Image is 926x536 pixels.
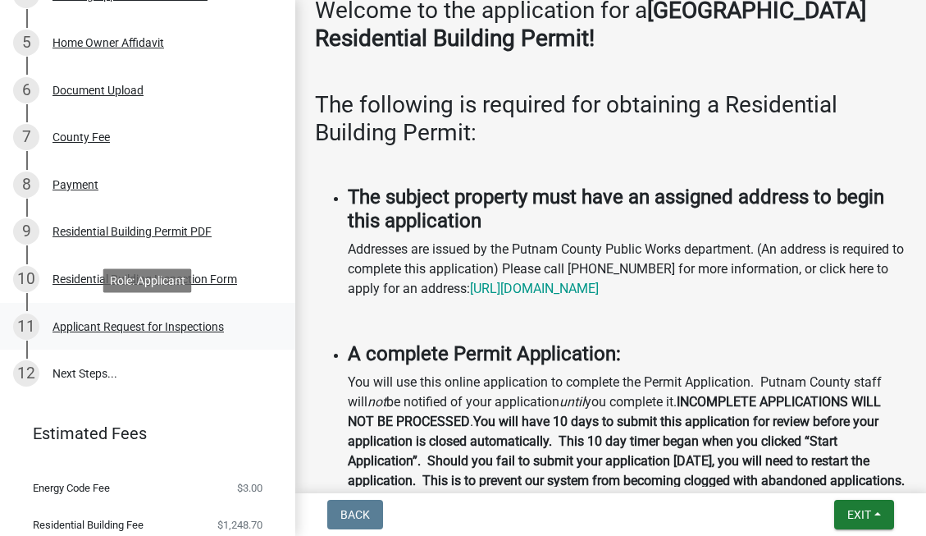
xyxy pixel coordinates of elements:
h3: The following is required for obtaining a Residential Building Permit: [315,91,906,146]
i: not [367,394,386,410]
span: Energy Code Fee [33,483,110,493]
div: Applicant Request for Inspections [52,321,224,332]
span: Residential Building Fee [33,520,144,530]
i: until [559,394,585,410]
span: Back [340,508,370,521]
p: Addresses are issued by the Putnam County Public Works department. (An address is required to com... [348,240,906,299]
div: Residential Building Inspection Form [52,273,237,285]
div: 6 [13,77,39,103]
div: Home Owner Affidavit [52,37,164,48]
strong: A complete Permit Application: [348,342,621,365]
div: Role: Applicant [103,268,192,292]
div: 11 [13,314,39,340]
strong: The subject property must have an assigned address to begin this application [348,186,884,232]
strong: INCOMPLETE APPLICATIONS WILL NOT BE PROCESSED [348,394,881,429]
span: $1,248.70 [217,520,262,530]
div: 12 [13,360,39,387]
div: Residential Building Permit PDF [52,226,212,237]
p: You will use this online application to complete the Permit Application. Putnam County staff will... [348,373,906,491]
a: Estimated Fees [13,417,269,450]
a: [URL][DOMAIN_NAME] [470,281,599,296]
div: 5 [13,30,39,56]
div: 7 [13,124,39,150]
strong: You will have 10 days to submit this application for review before your application is closed aut... [348,414,905,488]
div: 10 [13,266,39,292]
div: Payment [52,179,98,190]
button: Back [327,500,383,529]
div: Document Upload [52,85,144,96]
div: 8 [13,172,39,198]
div: County Fee [52,131,110,143]
span: Exit [847,508,871,521]
span: $3.00 [237,483,262,493]
button: Exit [834,500,894,529]
div: 9 [13,218,39,245]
